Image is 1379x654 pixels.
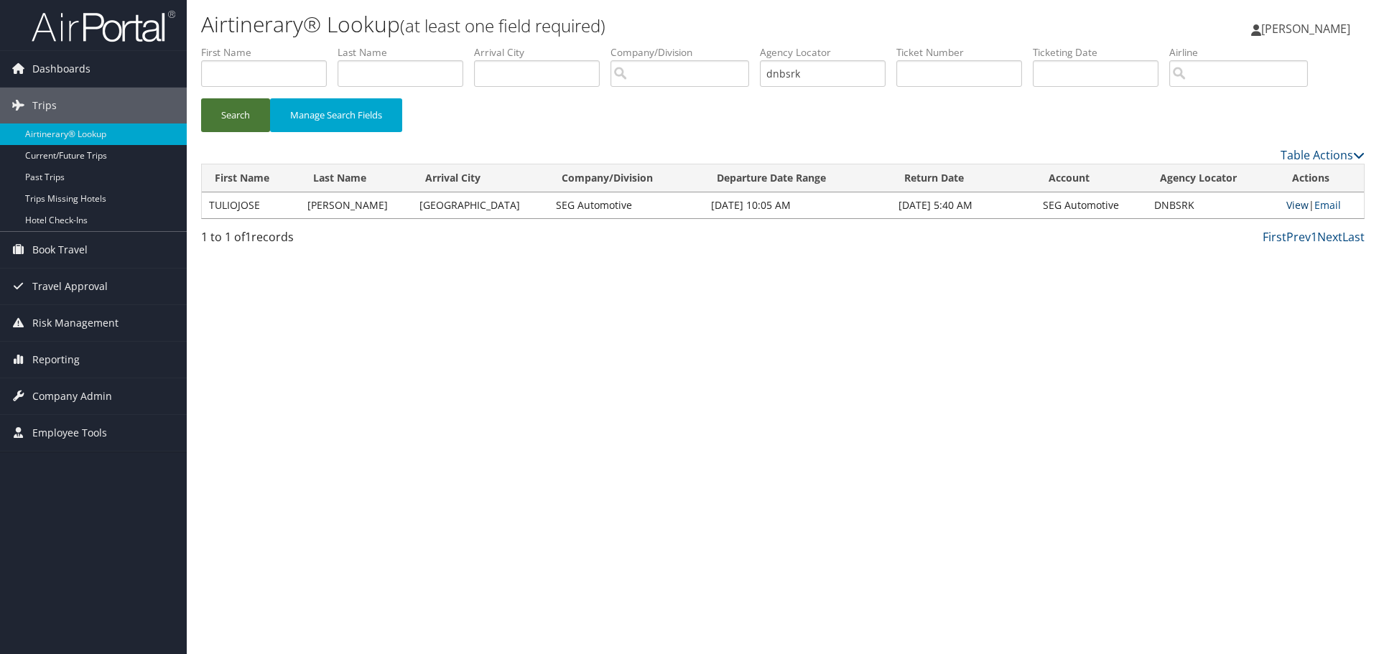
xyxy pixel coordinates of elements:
[1279,164,1364,192] th: Actions
[1317,229,1342,245] a: Next
[704,192,891,218] td: [DATE] 10:05 AM
[32,9,175,43] img: airportal-logo.png
[474,45,610,60] label: Arrival City
[32,378,112,414] span: Company Admin
[300,192,413,218] td: [PERSON_NAME]
[1281,147,1365,163] a: Table Actions
[1286,198,1309,212] a: View
[1286,229,1311,245] a: Prev
[270,98,402,132] button: Manage Search Fields
[1169,45,1319,60] label: Airline
[32,415,107,451] span: Employee Tools
[1279,192,1364,218] td: |
[32,88,57,123] span: Trips
[300,164,413,192] th: Last Name: activate to sort column ascending
[32,232,88,268] span: Book Travel
[412,192,549,218] td: [GEOGRAPHIC_DATA]
[338,45,474,60] label: Last Name
[412,164,549,192] th: Arrival City: activate to sort column ascending
[32,305,119,341] span: Risk Management
[1033,45,1169,60] label: Ticketing Date
[1251,7,1365,50] a: [PERSON_NAME]
[1147,192,1279,218] td: DNBSRK
[896,45,1033,60] label: Ticket Number
[201,45,338,60] label: First Name
[32,268,108,304] span: Travel Approval
[202,192,300,218] td: TULIOJOSE
[1036,192,1148,218] td: SEG Automotive
[201,9,977,39] h1: Airtinerary® Lookup
[1263,229,1286,245] a: First
[891,164,1036,192] th: Return Date: activate to sort column ascending
[1261,21,1350,37] span: [PERSON_NAME]
[202,164,300,192] th: First Name: activate to sort column ascending
[32,51,90,87] span: Dashboards
[549,192,704,218] td: SEG Automotive
[1147,164,1279,192] th: Agency Locator: activate to sort column ascending
[1342,229,1365,245] a: Last
[245,229,251,245] span: 1
[1036,164,1148,192] th: Account: activate to sort column ascending
[201,228,476,253] div: 1 to 1 of records
[32,342,80,378] span: Reporting
[400,14,605,37] small: (at least one field required)
[549,164,704,192] th: Company/Division
[704,164,891,192] th: Departure Date Range: activate to sort column ascending
[1314,198,1341,212] a: Email
[760,45,896,60] label: Agency Locator
[1311,229,1317,245] a: 1
[201,98,270,132] button: Search
[891,192,1036,218] td: [DATE] 5:40 AM
[610,45,760,60] label: Company/Division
